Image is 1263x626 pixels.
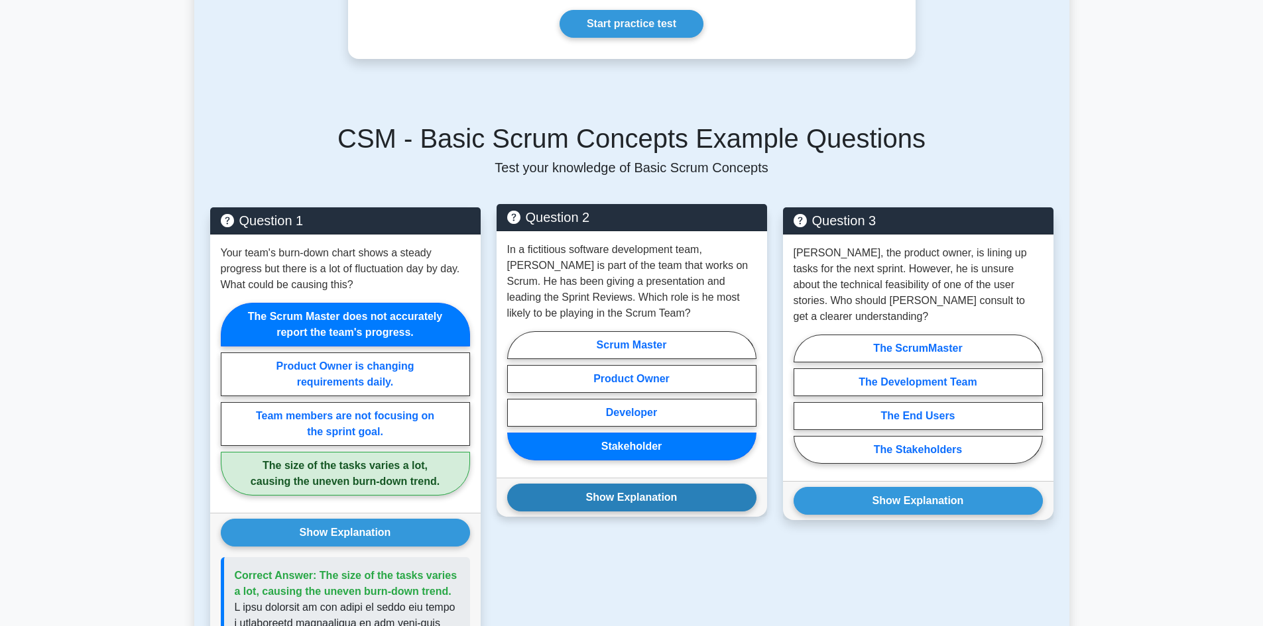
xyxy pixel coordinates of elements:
label: Product Owner is changing requirements daily. [221,352,470,396]
label: Product Owner [507,365,756,393]
label: The Stakeholders [794,436,1043,464]
a: Start practice test [560,10,703,38]
label: The Scrum Master does not accurately report the team's progress. [221,303,470,346]
label: Team members are not focusing on the sprint goal. [221,402,470,446]
h5: Question 1 [221,213,470,229]
label: The End Users [794,402,1043,430]
label: Developer [507,399,756,427]
span: Correct Answer: The size of the tasks varies a lot, causing the uneven burn-down trend. [235,570,457,597]
button: Show Explanation [794,487,1043,515]
p: Test your knowledge of Basic Scrum Concepts [210,160,1053,176]
button: Show Explanation [221,519,470,547]
button: Show Explanation [507,484,756,511]
label: The size of the tasks varies a lot, causing the uneven burn-down trend. [221,452,470,496]
p: [PERSON_NAME], the product owner, is lining up tasks for the next sprint. However, he is unsure a... [794,245,1043,325]
p: In a fictitious software development team, [PERSON_NAME] is part of the team that works on Scrum.... [507,242,756,321]
h5: Question 3 [794,213,1043,229]
h5: CSM - Basic Scrum Concepts Example Questions [210,123,1053,154]
label: The ScrumMaster [794,335,1043,362]
label: The Development Team [794,368,1043,396]
label: Scrum Master [507,331,756,359]
h5: Question 2 [507,209,756,225]
label: Stakeholder [507,433,756,460]
p: Your team's burn-down chart shows a steady progress but there is a lot of fluctuation day by day.... [221,245,470,293]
